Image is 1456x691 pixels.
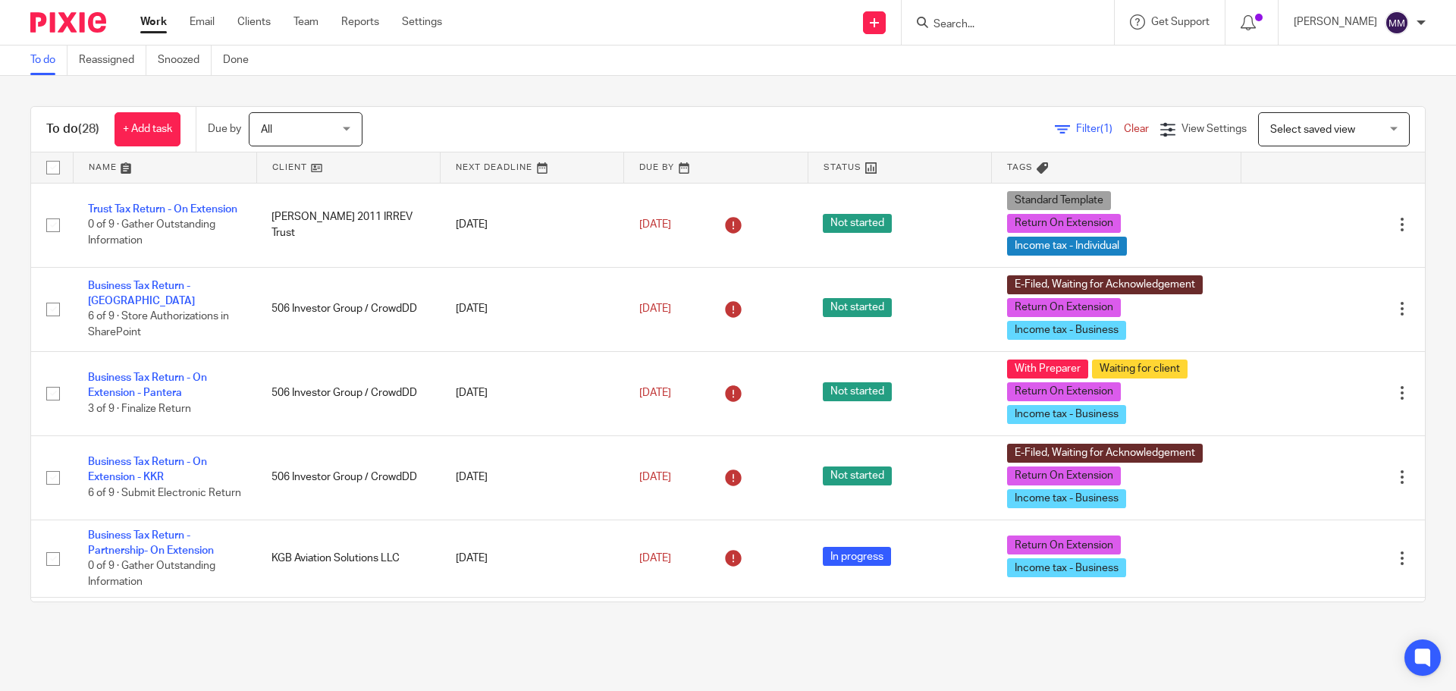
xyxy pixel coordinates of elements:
span: [DATE] [639,472,671,482]
img: svg%3E [1385,11,1409,35]
span: Not started [823,382,892,401]
span: Income tax - Business [1007,489,1126,508]
span: In progress [823,547,891,566]
span: [DATE] [639,219,671,230]
span: 0 of 9 · Gather Outstanding Information [88,219,215,246]
p: Due by [208,121,241,137]
span: Not started [823,298,892,317]
a: To do [30,46,67,75]
span: Return On Extension [1007,214,1121,233]
span: Waiting for client [1092,360,1188,378]
td: Kaima Agro LLC [256,598,440,676]
a: Business Tax Return - On Extension - Pantera [88,372,207,398]
a: Clients [237,14,271,30]
a: Team [293,14,318,30]
td: 506 Investor Group / CrowdDD [256,351,440,435]
a: Email [190,14,215,30]
a: Clear [1124,124,1149,134]
input: Search [932,18,1068,32]
img: Pixie [30,12,106,33]
td: [DATE] [441,520,624,598]
td: KGB Aviation Solutions LLC [256,520,440,598]
span: Return On Extension [1007,536,1121,554]
a: Done [223,46,260,75]
a: Reassigned [79,46,146,75]
a: Business Tax Return - On Extension - KKR [88,457,207,482]
span: [DATE] [639,303,671,314]
span: E-Filed, Waiting for Acknowledgement [1007,275,1203,294]
td: [DATE] [441,351,624,435]
td: [DATE] [441,183,624,267]
span: View Settings [1181,124,1247,134]
span: 6 of 9 · Store Authorizations in SharePoint [88,312,229,338]
span: [DATE] [639,388,671,398]
span: Income tax - Individual [1007,237,1127,256]
span: E-Filed, Waiting for Acknowledgement [1007,444,1203,463]
a: + Add task [115,112,180,146]
td: [DATE] [441,598,624,676]
span: Select saved view [1270,124,1355,135]
a: Business Tax Return - Partnership- On Extension [88,530,214,556]
span: Get Support [1151,17,1210,27]
span: Return On Extension [1007,466,1121,485]
span: Income tax - Business [1007,321,1126,340]
span: Not started [823,214,892,233]
span: (28) [78,123,99,135]
span: 6 of 9 · Submit Electronic Return [88,488,241,498]
span: 0 of 9 · Gather Outstanding Information [88,561,215,587]
span: Tags [1007,163,1033,171]
td: [DATE] [441,267,624,351]
span: Income tax - Business [1007,405,1126,424]
span: [DATE] [639,553,671,564]
td: [DATE] [441,435,624,520]
span: Filter [1076,124,1124,134]
a: Snoozed [158,46,212,75]
a: Reports [341,14,379,30]
a: Business Tax Return - [GEOGRAPHIC_DATA] [88,281,195,306]
span: Return On Extension [1007,298,1121,317]
span: (1) [1100,124,1112,134]
span: Standard Template [1007,191,1111,210]
span: With Preparer [1007,360,1088,378]
span: Return On Extension [1007,382,1121,401]
td: [PERSON_NAME] 2011 IRREV Trust [256,183,440,267]
span: All [261,124,272,135]
td: 506 Investor Group / CrowdDD [256,435,440,520]
span: Income tax - Business [1007,558,1126,577]
p: [PERSON_NAME] [1294,14,1377,30]
td: 506 Investor Group / CrowdDD [256,267,440,351]
h1: To do [46,121,99,137]
a: Trust Tax Return - On Extension [88,204,237,215]
span: Not started [823,466,892,485]
span: 3 of 9 · Finalize Return [88,404,191,414]
a: Settings [402,14,442,30]
a: Work [140,14,167,30]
